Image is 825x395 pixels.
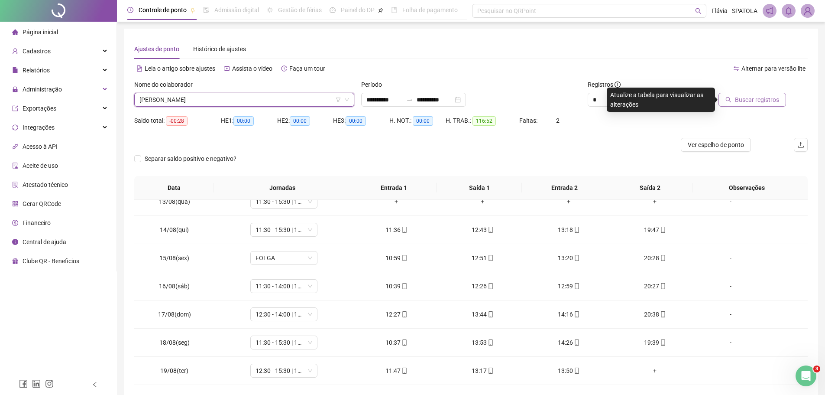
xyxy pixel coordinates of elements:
div: - [705,197,756,206]
span: export [12,105,18,111]
span: swap-right [406,96,413,103]
div: + [533,197,605,206]
div: - [705,310,756,319]
span: 16/08(sáb) [159,283,190,290]
th: Observações [692,176,801,200]
span: mobile [659,311,666,317]
div: 13:17 [446,366,519,375]
span: 12:30 - 14:00 | 14:30 - 20:20 [256,308,312,321]
span: Página inicial [23,29,58,36]
span: mobile [401,227,408,233]
div: - [705,281,756,291]
span: qrcode [12,201,18,207]
div: 19:47 [619,225,691,235]
span: BRUNA GOMES FERNANDES COSTA [139,93,349,106]
div: 20:27 [619,281,691,291]
span: mobile [401,283,408,289]
label: Nome do colaborador [134,80,198,89]
span: Administração [23,86,62,93]
span: solution [12,182,18,188]
span: 19/08(ter) [160,367,188,374]
span: Clube QR - Beneficios [23,258,79,264]
div: - [705,366,756,375]
div: 13:53 [446,338,519,347]
span: down [344,97,349,102]
span: 2 [556,117,560,124]
span: Relatórios [23,67,50,74]
span: mobile [401,340,408,346]
button: Buscar registros [718,93,786,107]
span: Leia o artigo sobre ajustes [145,65,215,72]
th: Saída 2 [607,176,692,200]
span: lock [12,86,18,92]
label: Período [361,80,388,89]
span: clock-circle [127,7,133,13]
span: Admissão digital [214,7,259,13]
span: file-done [203,7,209,13]
div: H. TRAB.: [446,116,519,126]
span: book [391,7,397,13]
div: 12:51 [446,253,519,263]
span: mobile [401,368,408,374]
span: mobile [573,283,580,289]
span: mobile [659,340,666,346]
span: audit [12,163,18,169]
div: 13:50 [533,366,605,375]
span: sync [12,124,18,131]
div: HE 1: [221,116,277,126]
span: 12:30 - 15:30 | 16:00 - 19:20 [256,364,312,377]
span: to [406,96,413,103]
div: HE 3: [333,116,389,126]
iframe: Intercom live chat [796,366,816,386]
div: 12:43 [446,225,519,235]
div: 19:39 [619,338,691,347]
span: file-text [136,65,142,72]
div: 20:38 [619,310,691,319]
div: + [619,197,691,206]
div: Atualize a tabela para visualizar as alterações [607,88,715,112]
div: 10:59 [360,253,433,263]
span: instagram [45,379,54,388]
span: gift [12,258,18,264]
span: Ver espelho de ponto [688,140,744,150]
span: Faltas: [519,117,539,124]
span: Aceite de uso [23,162,58,169]
span: Gerar QRCode [23,200,61,207]
span: left [92,382,98,388]
span: pushpin [190,8,195,13]
span: 3 [813,366,820,372]
th: Jornadas [214,176,351,200]
span: Registros [588,80,621,89]
span: mobile [573,340,580,346]
span: mobile [487,368,494,374]
span: file [12,67,18,73]
div: H. NOT.: [389,116,446,126]
span: Faça um tour [289,65,325,72]
span: youtube [224,65,230,72]
div: 13:44 [446,310,519,319]
span: FOLGA [256,251,312,264]
th: Saída 1 [437,176,522,200]
div: 13:18 [533,225,605,235]
span: mobile [659,227,666,233]
span: Buscar registros [735,95,779,104]
span: home [12,29,18,35]
span: mobile [487,255,494,261]
span: bell [785,7,793,15]
span: 116:52 [472,116,496,126]
span: history [281,65,287,72]
div: 20:28 [619,253,691,263]
span: Assista o vídeo [232,65,272,72]
span: 18/08(seg) [159,339,190,346]
span: search [725,97,731,103]
th: Entrada 2 [522,176,607,200]
div: 11:47 [360,366,433,375]
span: Separar saldo positivo e negativo? [141,154,240,163]
div: + [360,197,433,206]
span: Ajustes de ponto [134,46,179,52]
span: Controle de ponto [139,7,187,13]
span: 11:30 - 15:30 | 16:00 - 19:20 [256,336,312,349]
div: 14:26 [533,338,605,347]
span: mobile [487,311,494,317]
div: 12:27 [360,310,433,319]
